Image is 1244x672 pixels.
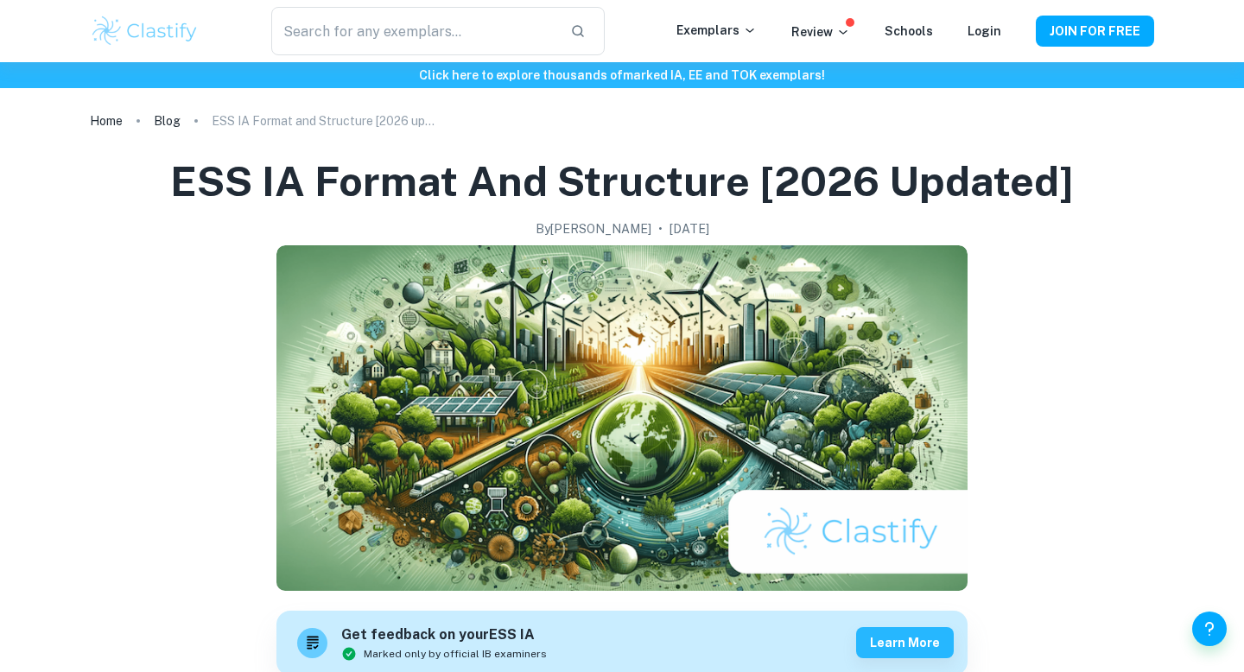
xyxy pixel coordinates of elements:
[791,22,850,41] p: Review
[90,14,200,48] img: Clastify logo
[341,624,547,646] h6: Get feedback on your ESS IA
[1036,16,1154,47] button: JOIN FOR FREE
[90,109,123,133] a: Home
[170,154,1074,209] h1: ESS IA Format and Structure [2026 updated]
[670,219,709,238] h2: [DATE]
[658,219,663,238] p: •
[154,109,181,133] a: Blog
[276,245,968,591] img: ESS IA Format and Structure [2026 updated] cover image
[212,111,436,130] p: ESS IA Format and Structure [2026 updated]
[856,627,954,658] button: Learn more
[364,646,547,662] span: Marked only by official IB examiners
[3,66,1241,85] h6: Click here to explore thousands of marked IA, EE and TOK exemplars !
[271,7,556,55] input: Search for any exemplars...
[885,24,933,38] a: Schools
[968,24,1001,38] a: Login
[536,219,651,238] h2: By [PERSON_NAME]
[676,21,757,40] p: Exemplars
[1192,612,1227,646] button: Help and Feedback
